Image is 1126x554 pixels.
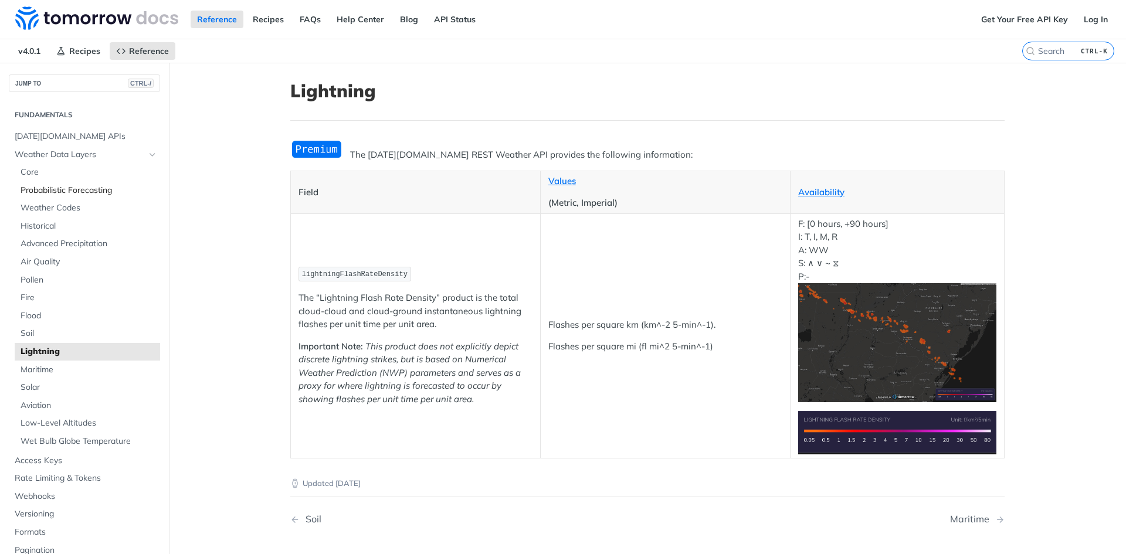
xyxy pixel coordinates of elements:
p: Flashes per square km (km^-2 5-min^-1). [548,318,782,332]
a: Low-Level Altitudes [15,414,160,432]
span: Versioning [15,508,157,520]
span: Historical [21,220,157,232]
em: This product does not explicitly depict discrete lightning strikes, but is based on Numerical Wea... [299,341,521,405]
a: FAQs [293,11,327,28]
span: v4.0.1 [12,42,47,60]
h1: Lightning [290,80,1005,101]
p: Flashes per square mi (fl mi^2 5-min^-1) [548,340,782,354]
span: Flood [21,310,157,322]
h2: Fundamentals [9,110,160,120]
p: The [DATE][DOMAIN_NAME] REST Weather API provides the following information: [290,148,1005,162]
a: Versioning [9,505,160,523]
button: Hide subpages for Weather Data Layers [148,150,157,159]
button: JUMP TOCTRL-/ [9,74,160,92]
a: Next Page: Maritime [950,514,1005,525]
span: Webhooks [15,491,157,502]
span: Wet Bulb Globe Temperature [21,436,157,447]
span: Reference [129,46,169,56]
p: Field [299,186,533,199]
a: Previous Page: Soil [290,514,596,525]
p: The “Lightning Flash Rate Density” product is the total cloud-cloud and cloud-ground instantaneou... [299,291,533,331]
a: Flood [15,307,160,325]
div: Maritime [950,514,995,525]
a: Wet Bulb Globe Temperature [15,433,160,450]
strong: Important Note: [299,341,363,352]
a: Weather Codes [15,199,160,217]
span: Expand image [798,337,996,348]
span: Fire [21,292,157,304]
img: Lightning Flash Rate Density Heatmap [798,283,996,402]
span: [DATE][DOMAIN_NAME] APIs [15,131,157,142]
span: Recipes [69,46,100,56]
span: Aviation [21,400,157,412]
a: [DATE][DOMAIN_NAME] APIs [9,128,160,145]
a: Fire [15,289,160,307]
img: Lightning Flash Rate Density Legend [798,411,996,454]
a: Blog [394,11,425,28]
a: Historical [15,217,160,235]
span: Low-Level Altitudes [21,417,157,429]
a: Soil [15,325,160,342]
span: Weather Data Layers [15,149,145,161]
a: Air Quality [15,253,160,271]
a: Core [15,164,160,181]
a: Rate Limiting & Tokens [9,470,160,487]
a: Pollen [15,271,160,289]
a: Reference [191,11,243,28]
a: Log In [1077,11,1114,28]
a: Formats [9,524,160,541]
span: Formats [15,526,157,538]
a: Solar [15,379,160,396]
span: Weather Codes [21,202,157,214]
span: Rate Limiting & Tokens [15,473,157,484]
a: Webhooks [9,488,160,505]
span: Advanced Precipitation [21,238,157,250]
span: Solar [21,382,157,393]
span: Core [21,166,157,178]
a: Help Center [330,11,391,28]
a: Probabilistic Forecasting [15,182,160,199]
a: Lightning [15,343,160,361]
a: Availability [798,186,844,198]
a: API Status [428,11,482,28]
span: Lightning [21,346,157,358]
img: Tomorrow.io Weather API Docs [15,6,178,30]
span: lightningFlashRateDensity [302,270,408,278]
span: CTRL-/ [128,79,154,88]
a: Access Keys [9,452,160,470]
span: Air Quality [21,256,157,268]
p: (Metric, Imperial) [548,196,782,210]
kbd: CTRL-K [1078,45,1111,57]
span: Pollen [21,274,157,286]
a: Recipes [246,11,290,28]
span: Access Keys [15,455,157,467]
span: Probabilistic Forecasting [21,185,157,196]
a: Recipes [50,42,107,60]
span: Soil [21,328,157,339]
a: Values [548,175,576,186]
a: Aviation [15,397,160,414]
p: Updated [DATE] [290,478,1005,490]
p: F: [0 hours, +90 hours] I: T, I, M, R A: WW S: ∧ ∨ ~ ⧖ P:- [798,217,996,402]
a: Weather Data LayersHide subpages for Weather Data Layers [9,146,160,164]
div: Soil [300,514,321,525]
span: Maritime [21,364,157,376]
nav: Pagination Controls [290,502,1005,536]
a: Get Your Free API Key [975,11,1074,28]
svg: Search [1026,46,1035,56]
span: Expand image [798,426,996,437]
a: Advanced Precipitation [15,235,160,253]
a: Maritime [15,361,160,379]
a: Reference [110,42,175,60]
